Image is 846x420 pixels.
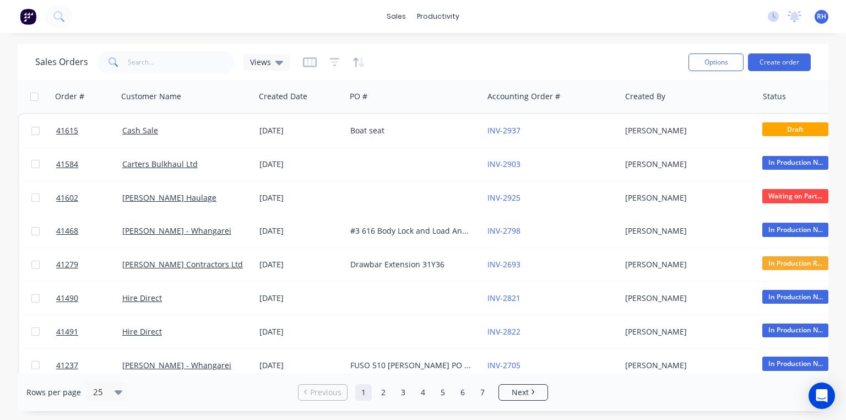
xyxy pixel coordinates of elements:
[350,125,473,136] div: Boat seat
[625,192,747,203] div: [PERSON_NAME]
[56,114,122,147] a: 41615
[625,360,747,371] div: [PERSON_NAME]
[122,326,162,337] a: Hire Direct
[259,326,341,337] div: [DATE]
[56,125,78,136] span: 41615
[259,360,341,371] div: [DATE]
[625,159,747,170] div: [PERSON_NAME]
[487,360,520,370] a: INV-2705
[762,223,828,236] span: In Production N...
[56,159,78,170] span: 41584
[350,259,473,270] div: Drawbar Extension 31Y36
[381,8,411,25] div: sales
[625,125,747,136] div: [PERSON_NAME]
[56,225,78,236] span: 41468
[487,159,520,169] a: INV-2903
[350,360,473,371] div: FUSO 510 [PERSON_NAME] PO 825751
[512,387,529,398] span: Next
[122,225,231,236] a: [PERSON_NAME] - Whangarei
[250,56,271,68] span: Views
[55,91,84,102] div: Order #
[259,259,341,270] div: [DATE]
[487,293,520,303] a: INV-2821
[625,293,747,304] div: [PERSON_NAME]
[487,91,560,102] div: Accounting Order #
[121,91,181,102] div: Customer Name
[350,225,473,236] div: #3 616 Body Lock and Load Anchorage - September
[762,122,828,136] span: Draft
[310,387,341,398] span: Previous
[762,290,828,304] span: In Production N...
[122,125,158,136] a: Cash Sale
[762,357,828,370] span: In Production N...
[762,256,828,270] span: In Production R...
[395,384,411,401] a: Page 3
[487,225,520,236] a: INV-2798
[122,360,231,370] a: [PERSON_NAME] - Whangarei
[762,189,828,203] span: Waiting on Part...
[259,91,307,102] div: Created Date
[56,282,122,315] a: 41490
[415,384,431,401] a: Page 4
[56,293,78,304] span: 41490
[763,91,786,102] div: Status
[487,125,520,136] a: INV-2937
[259,159,341,170] div: [DATE]
[122,293,162,303] a: Hire Direct
[56,148,122,181] a: 41584
[294,384,552,401] ul: Pagination
[487,192,520,203] a: INV-2925
[35,57,88,67] h1: Sales Orders
[56,259,78,270] span: 41279
[375,384,392,401] a: Page 2
[259,125,341,136] div: [DATE]
[56,192,78,203] span: 41602
[56,315,122,348] a: 41491
[56,181,122,214] a: 41602
[26,387,81,398] span: Rows per page
[259,225,341,236] div: [DATE]
[122,159,198,169] a: Carters Bulkhaul Ltd
[487,326,520,337] a: INV-2822
[259,293,341,304] div: [DATE]
[56,326,78,337] span: 41491
[56,214,122,247] a: 41468
[355,384,372,401] a: Page 1 is your current page
[411,8,465,25] div: productivity
[474,384,491,401] a: Page 7
[817,12,826,21] span: RH
[499,387,547,398] a: Next page
[122,192,216,203] a: [PERSON_NAME] Haulage
[762,156,828,170] span: In Production N...
[56,349,122,382] a: 41237
[809,383,835,409] div: Open Intercom Messenger
[625,326,747,337] div: [PERSON_NAME]
[56,360,78,371] span: 41237
[748,53,811,71] button: Create order
[259,192,341,203] div: [DATE]
[454,384,471,401] a: Page 6
[128,51,235,73] input: Search...
[762,324,828,337] span: In Production N...
[688,53,744,71] button: Options
[299,387,347,398] a: Previous page
[625,259,747,270] div: [PERSON_NAME]
[435,384,451,401] a: Page 5
[625,91,665,102] div: Created By
[20,8,36,25] img: Factory
[350,91,367,102] div: PO #
[56,248,122,281] a: 41279
[122,259,243,270] a: [PERSON_NAME] Contractors Ltd
[625,225,747,236] div: [PERSON_NAME]
[487,259,520,270] a: INV-2693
